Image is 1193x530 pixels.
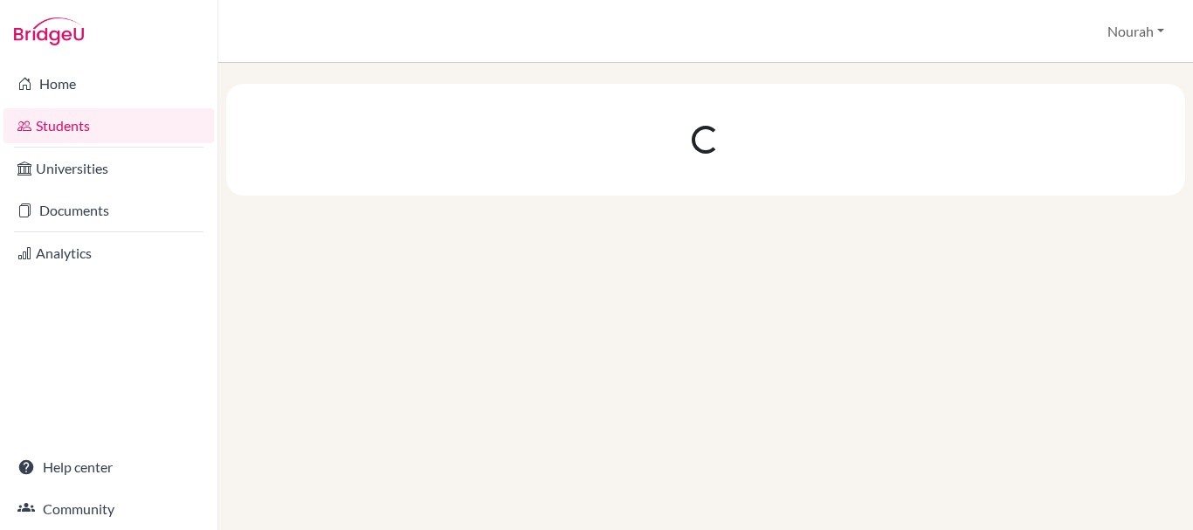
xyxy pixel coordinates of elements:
[3,492,214,527] a: Community
[3,66,214,101] a: Home
[1100,15,1172,48] button: Nourah
[3,450,214,485] a: Help center
[3,193,214,228] a: Documents
[3,108,214,143] a: Students
[14,17,84,45] img: Bridge-U
[3,151,214,186] a: Universities
[3,236,214,271] a: Analytics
